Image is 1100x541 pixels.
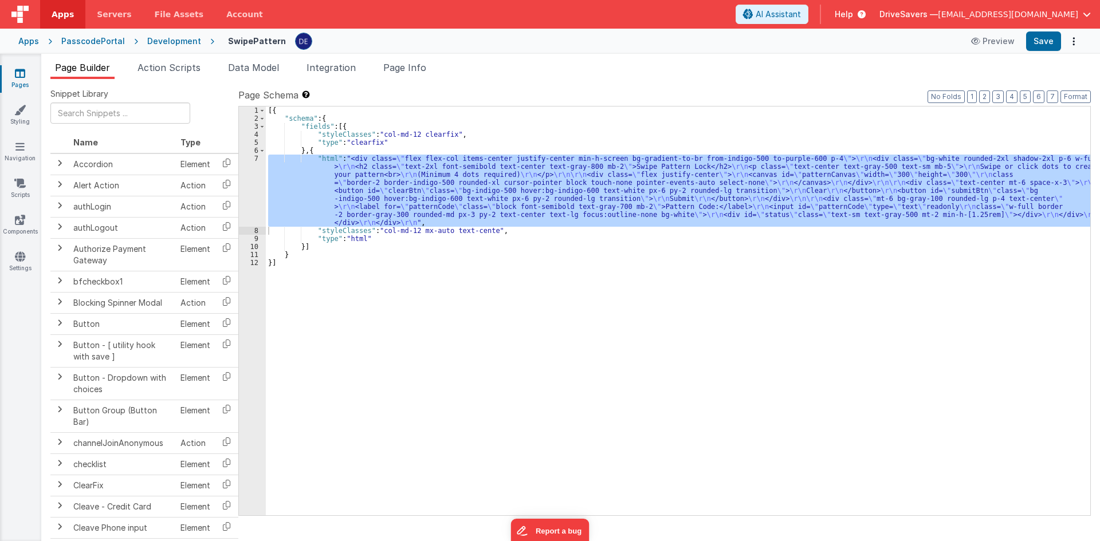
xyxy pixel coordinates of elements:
[69,271,176,292] td: bfcheckbox1
[176,271,215,292] td: Element
[1020,90,1031,103] button: 5
[176,367,215,400] td: Element
[69,153,176,175] td: Accordion
[992,90,1004,103] button: 3
[239,235,266,243] div: 9
[69,334,176,367] td: Button - [ utility hook with save ]
[1033,90,1044,103] button: 6
[238,88,298,102] span: Page Schema
[69,475,176,496] td: ClearFix
[176,196,215,217] td: Action
[69,217,176,238] td: authLogout
[69,175,176,196] td: Alert Action
[61,35,125,47] div: PasscodePortal
[180,137,201,147] span: Type
[176,238,215,271] td: Element
[18,35,39,47] div: Apps
[97,9,131,20] span: Servers
[176,292,215,313] td: Action
[239,227,266,235] div: 8
[239,147,266,155] div: 6
[69,367,176,400] td: Button - Dropdown with choices
[938,9,1078,20] span: [EMAIL_ADDRESS][DOMAIN_NAME]
[736,5,808,24] button: AI Assistant
[835,9,853,20] span: Help
[1047,90,1058,103] button: 7
[69,432,176,453] td: channelJoinAnonymous
[176,313,215,334] td: Element
[176,153,215,175] td: Element
[176,334,215,367] td: Element
[1006,90,1017,103] button: 4
[176,400,215,432] td: Element
[176,432,215,453] td: Action
[69,400,176,432] td: Button Group (Button Bar)
[50,88,108,100] span: Snippet Library
[55,62,110,73] span: Page Builder
[147,35,201,47] div: Development
[176,517,215,538] td: Element
[383,62,426,73] span: Page Info
[239,114,266,123] div: 2
[239,259,266,267] div: 12
[879,9,1091,20] button: DriveSavers — [EMAIL_ADDRESS][DOMAIN_NAME]
[69,313,176,334] td: Button
[239,106,266,114] div: 1
[879,9,938,20] span: DriveSavers —
[239,243,266,251] div: 10
[296,33,312,49] img: c1374c675423fc74691aaade354d0b4b
[1060,90,1091,103] button: Format
[69,496,176,517] td: Cleave - Credit Card
[239,251,266,259] div: 11
[176,453,215,475] td: Element
[176,496,215,517] td: Element
[1026,31,1061,51] button: Save
[756,9,801,20] span: AI Assistant
[228,37,286,45] h4: SwipePattern
[967,90,977,103] button: 1
[137,62,201,73] span: Action Scripts
[1066,33,1082,49] button: Options
[69,196,176,217] td: authLogin
[155,9,204,20] span: File Assets
[928,90,965,103] button: No Folds
[176,475,215,496] td: Element
[73,137,98,147] span: Name
[239,139,266,147] div: 5
[307,62,356,73] span: Integration
[69,292,176,313] td: Blocking Spinner Modal
[176,175,215,196] td: Action
[239,155,266,227] div: 7
[69,238,176,271] td: Authorize Payment Gateway
[52,9,74,20] span: Apps
[964,32,1022,50] button: Preview
[69,517,176,538] td: Cleave Phone input
[50,102,190,124] input: Search Snippets ...
[176,217,215,238] td: Action
[228,62,279,73] span: Data Model
[979,90,990,103] button: 2
[69,453,176,475] td: checklist
[239,131,266,139] div: 4
[239,123,266,131] div: 3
